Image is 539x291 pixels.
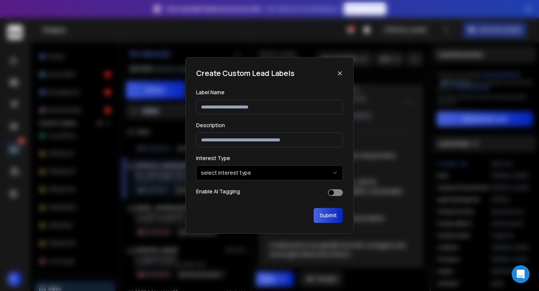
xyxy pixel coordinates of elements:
[196,89,225,96] label: Label Name
[196,154,230,162] label: Interest Type
[196,122,225,129] label: Description
[314,208,343,223] button: Submit
[512,265,530,283] div: Open Intercom Messenger
[196,188,240,195] label: Enable AI Tagging
[196,68,295,79] h1: Create Custom Lead Labels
